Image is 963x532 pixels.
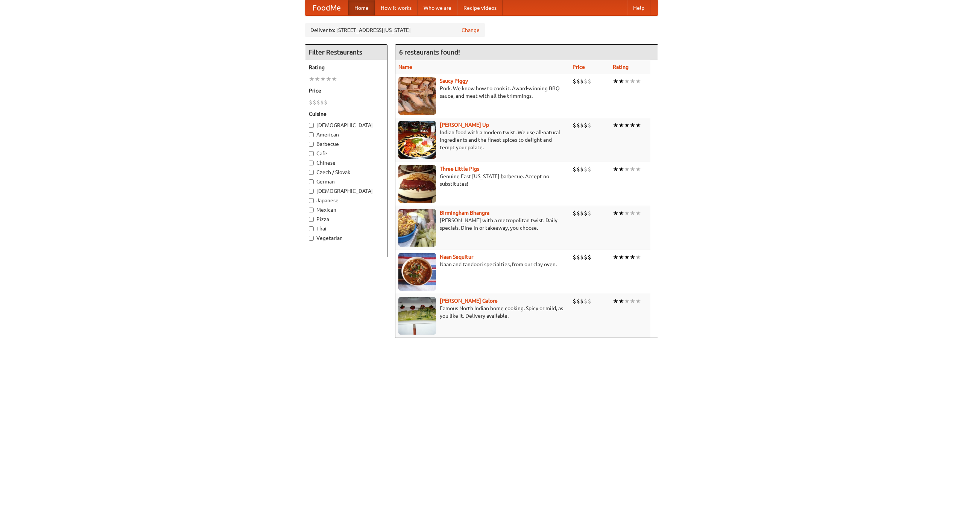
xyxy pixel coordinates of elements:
[588,209,591,217] li: $
[635,297,641,305] li: ★
[635,121,641,129] li: ★
[624,253,630,261] li: ★
[588,297,591,305] li: $
[588,165,591,173] li: $
[440,254,473,260] a: Naan Sequitur
[573,77,576,85] li: $
[573,121,576,129] li: $
[630,253,635,261] li: ★
[305,45,387,60] h4: Filter Restaurants
[573,253,576,261] li: $
[635,253,641,261] li: ★
[573,165,576,173] li: $
[309,226,314,231] input: Thai
[440,122,489,128] a: [PERSON_NAME] Up
[613,209,618,217] li: ★
[309,215,383,223] label: Pizza
[398,129,567,151] p: Indian food with a modern twist. We use all-natural ingredients and the finest spices to delight ...
[613,64,629,70] a: Rating
[398,121,436,159] img: curryup.jpg
[309,234,383,242] label: Vegetarian
[309,189,314,194] input: [DEMOGRAPHIC_DATA]
[618,121,624,129] li: ★
[624,209,630,217] li: ★
[309,236,314,241] input: Vegetarian
[576,297,580,305] li: $
[613,77,618,85] li: ★
[331,75,337,83] li: ★
[398,173,567,188] p: Genuine East [US_STATE] barbecue. Accept no substitutes!
[584,297,588,305] li: $
[573,209,576,217] li: $
[576,209,580,217] li: $
[398,305,567,320] p: Famous North Indian home cooking. Spicy or mild, as you like it. Delivery available.
[624,165,630,173] li: ★
[635,77,641,85] li: ★
[573,297,576,305] li: $
[576,77,580,85] li: $
[309,206,383,214] label: Mexican
[314,75,320,83] li: ★
[309,217,314,222] input: Pizza
[309,198,314,203] input: Japanese
[613,253,618,261] li: ★
[375,0,418,15] a: How it works
[580,77,584,85] li: $
[584,209,588,217] li: $
[309,168,383,176] label: Czech / Slovak
[440,166,479,172] a: Three Little Pigs
[457,0,503,15] a: Recipe videos
[584,253,588,261] li: $
[313,98,316,106] li: $
[624,297,630,305] li: ★
[613,121,618,129] li: ★
[398,297,436,335] img: currygalore.jpg
[635,209,641,217] li: ★
[309,142,314,147] input: Barbecue
[309,178,383,185] label: German
[618,297,624,305] li: ★
[576,165,580,173] li: $
[309,161,314,165] input: Chinese
[584,121,588,129] li: $
[630,121,635,129] li: ★
[309,187,383,195] label: [DEMOGRAPHIC_DATA]
[309,197,383,204] label: Japanese
[324,98,328,106] li: $
[573,64,585,70] a: Price
[580,209,584,217] li: $
[316,98,320,106] li: $
[624,121,630,129] li: ★
[398,261,567,268] p: Naan and tandoori specialties, from our clay oven.
[309,131,383,138] label: American
[580,297,584,305] li: $
[398,209,436,247] img: bhangra.jpg
[462,26,480,34] a: Change
[309,121,383,129] label: [DEMOGRAPHIC_DATA]
[309,110,383,118] h5: Cuisine
[440,78,468,84] b: Saucy Piggy
[398,85,567,100] p: Pork. We know how to cook it. Award-winning BBQ sauce, and meat with all the trimmings.
[305,0,348,15] a: FoodMe
[588,77,591,85] li: $
[309,140,383,148] label: Barbecue
[398,77,436,115] img: saucy.jpg
[580,253,584,261] li: $
[618,253,624,261] li: ★
[630,297,635,305] li: ★
[398,165,436,203] img: littlepigs.jpg
[320,75,326,83] li: ★
[309,75,314,83] li: ★
[309,87,383,94] h5: Price
[618,77,624,85] li: ★
[309,208,314,212] input: Mexican
[440,298,498,304] a: [PERSON_NAME] Galore
[440,210,489,216] a: Birmingham Bhangra
[580,121,584,129] li: $
[309,159,383,167] label: Chinese
[305,23,485,37] div: Deliver to: [STREET_ADDRESS][US_STATE]
[630,165,635,173] li: ★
